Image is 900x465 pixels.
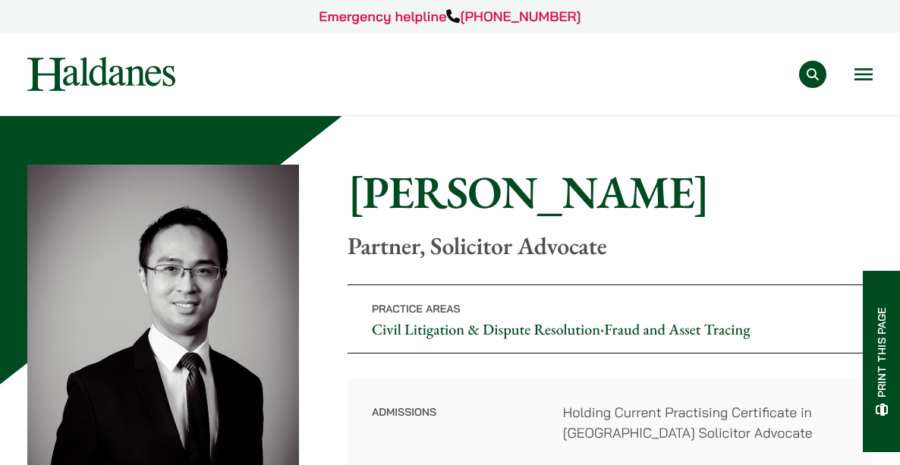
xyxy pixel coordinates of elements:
[348,231,873,260] p: Partner, Solicitor Advocate
[319,8,581,25] a: Emergency helpline[PHONE_NUMBER]
[799,61,826,88] button: Search
[854,68,873,80] button: Open menu
[372,402,539,463] dt: Admissions
[563,402,848,443] dd: Holding Current Practising Certificate in [GEOGRAPHIC_DATA] Solicitor Advocate
[348,284,873,353] p: •
[372,319,600,339] a: Civil Litigation & Dispute Resolution
[27,57,175,91] img: Logo of Haldanes
[604,319,750,339] a: Fraud and Asset Tracing
[372,302,461,316] span: Practice Areas
[348,165,873,219] h1: [PERSON_NAME]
